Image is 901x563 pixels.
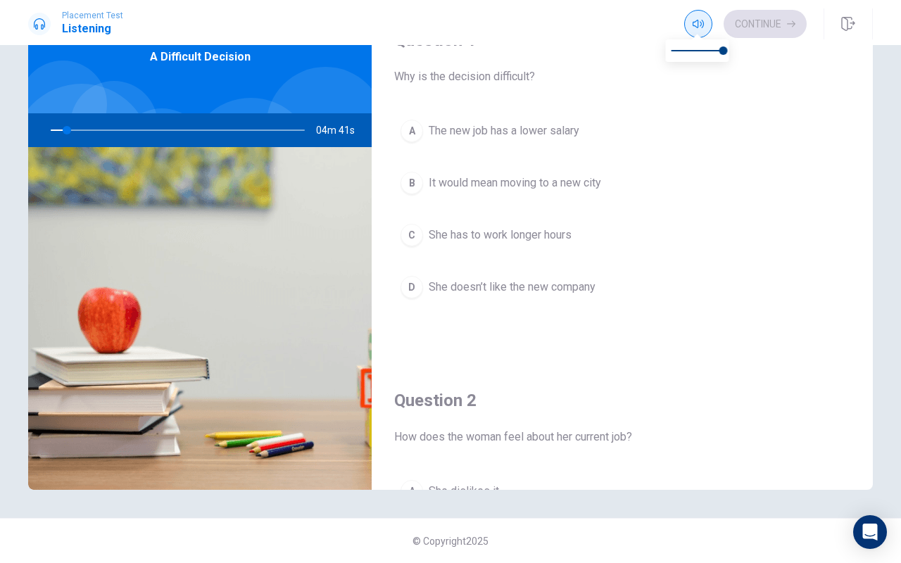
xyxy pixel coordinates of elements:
span: She dislikes it [429,483,499,500]
button: BIt would mean moving to a new city [394,165,850,201]
img: A Difficult Decision [28,147,372,490]
button: DShe doesn’t like the new company [394,270,850,305]
span: She has to work longer hours [429,227,572,243]
div: A [401,120,423,142]
span: She doesn’t like the new company [429,279,596,296]
h1: Listening [62,20,123,37]
span: How does the woman feel about her current job? [394,429,850,445]
div: D [401,276,423,298]
button: AShe dislikes it [394,474,850,509]
span: Placement Test [62,11,123,20]
div: B [401,172,423,194]
button: CShe has to work longer hours [394,217,850,253]
span: © Copyright 2025 [412,536,489,547]
span: Why is the decision difficult? [394,68,850,85]
h4: Question 2 [394,389,850,412]
span: A Difficult Decision [150,49,251,65]
div: C [401,224,423,246]
span: The new job has a lower salary [429,122,579,139]
span: It would mean moving to a new city [429,175,601,191]
div: A [401,480,423,502]
div: Open Intercom Messenger [853,515,887,549]
span: 04m 41s [316,113,366,147]
button: AThe new job has a lower salary [394,113,850,148]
